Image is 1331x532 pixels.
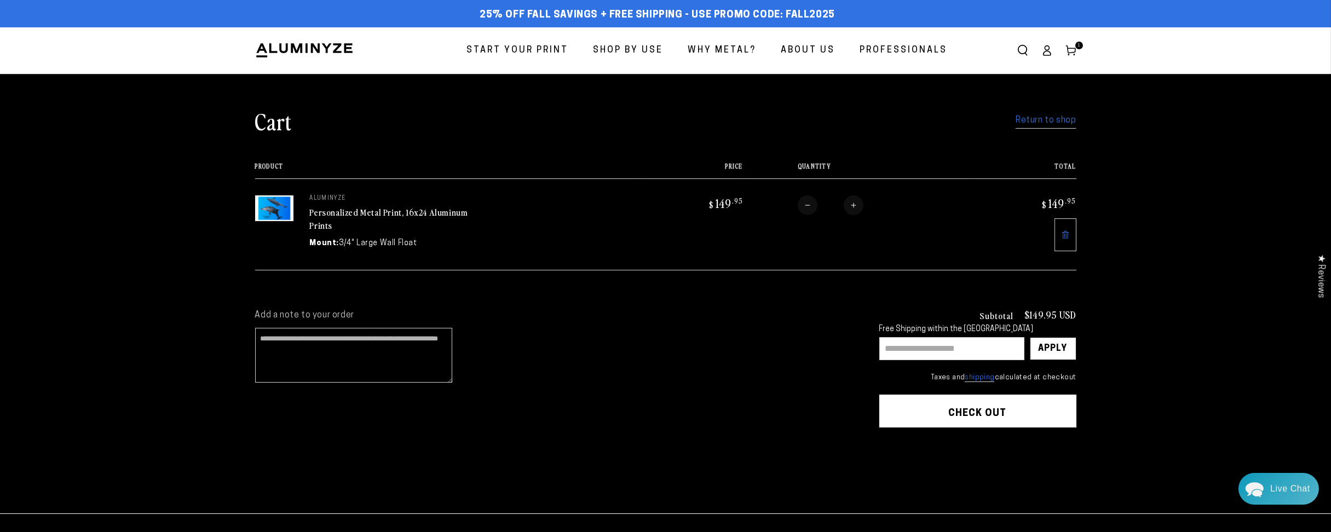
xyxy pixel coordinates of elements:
[1055,218,1076,251] a: Remove 16"x24" Rectangle White Glossy Aluminyzed Photo
[255,163,643,178] th: Product
[879,449,1076,472] iframe: PayPal-paypal
[1042,199,1047,210] span: $
[979,311,1013,320] h3: Subtotal
[680,36,765,65] a: Why Metal?
[1016,113,1076,129] a: Return to shop
[480,9,835,21] span: 25% off FALL Savings + Free Shipping - Use Promo Code: FALL2025
[1310,246,1331,307] div: Click to open Judge.me floating reviews tab
[255,310,857,321] label: Add a note to your order
[1011,38,1035,62] summary: Search our site
[852,36,956,65] a: Professionals
[817,195,844,215] input: Quantity for Personalized Metal Print, 16x24 Aluminum Prints
[773,36,844,65] a: About Us
[585,36,672,65] a: Shop By Use
[255,107,292,135] h1: Cart
[310,195,474,202] p: aluminyze
[594,43,664,59] span: Shop By Use
[255,42,354,59] img: Aluminyze
[879,325,1076,334] div: Free Shipping within the [GEOGRAPHIC_DATA]
[467,43,569,59] span: Start Your Print
[707,195,743,211] bdi: 149
[1039,338,1068,360] div: Apply
[879,372,1076,383] small: Taxes and calculated at checkout
[860,43,948,59] span: Professionals
[1238,473,1319,505] div: Chat widget toggle
[879,395,1076,427] button: Check out
[1065,196,1076,205] sup: .95
[732,196,743,205] sup: .95
[965,374,994,382] a: shipping
[310,238,339,249] dt: Mount:
[709,199,714,210] span: $
[1078,42,1081,49] span: 1
[1024,310,1076,320] p: $149.95 USD
[976,163,1076,178] th: Total
[339,238,417,249] dd: 3/4" Large Wall Float
[1041,195,1076,211] bdi: 149
[1270,473,1310,505] div: Contact Us Directly
[642,163,743,178] th: Price
[459,36,577,65] a: Start Your Print
[781,43,836,59] span: About Us
[310,206,468,232] a: Personalized Metal Print, 16x24 Aluminum Prints
[688,43,757,59] span: Why Metal?
[743,163,976,178] th: Quantity
[255,195,293,221] img: 16"x24" Rectangle White Glossy Aluminyzed Photo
